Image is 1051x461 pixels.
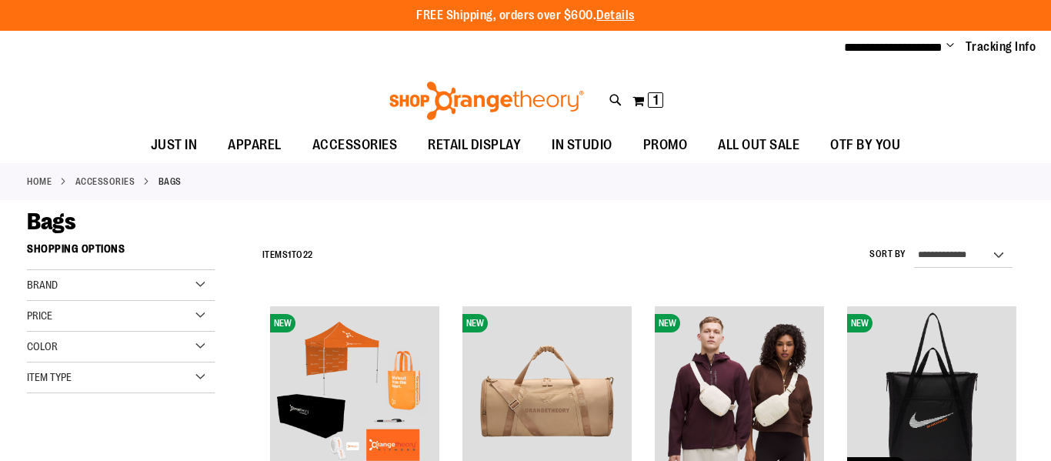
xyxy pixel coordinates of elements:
[552,128,612,162] span: IN STUDIO
[270,314,295,332] span: NEW
[262,243,313,267] h2: Items to
[27,309,52,322] span: Price
[27,371,72,383] span: Item Type
[75,175,135,189] a: ACCESSORIES
[303,249,313,260] span: 22
[288,249,292,260] span: 1
[869,248,906,261] label: Sort By
[416,7,635,25] p: FREE Shipping, orders over $600.
[655,314,680,332] span: NEW
[428,128,521,162] span: RETAIL DISPLAY
[596,8,635,22] a: Details
[27,209,75,235] span: Bags
[847,314,872,332] span: NEW
[946,39,954,55] button: Account menu
[27,279,58,291] span: Brand
[830,128,900,162] span: OTF BY YOU
[27,236,215,270] strong: Shopping Options
[966,38,1036,55] a: Tracking Info
[151,128,198,162] span: JUST IN
[653,92,659,108] span: 1
[27,175,52,189] a: Home
[228,128,282,162] span: APPAREL
[312,128,398,162] span: ACCESSORIES
[158,175,182,189] strong: Bags
[462,314,488,332] span: NEW
[643,128,688,162] span: PROMO
[718,128,799,162] span: ALL OUT SALE
[27,340,58,352] span: Color
[387,82,586,120] img: Shop Orangetheory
